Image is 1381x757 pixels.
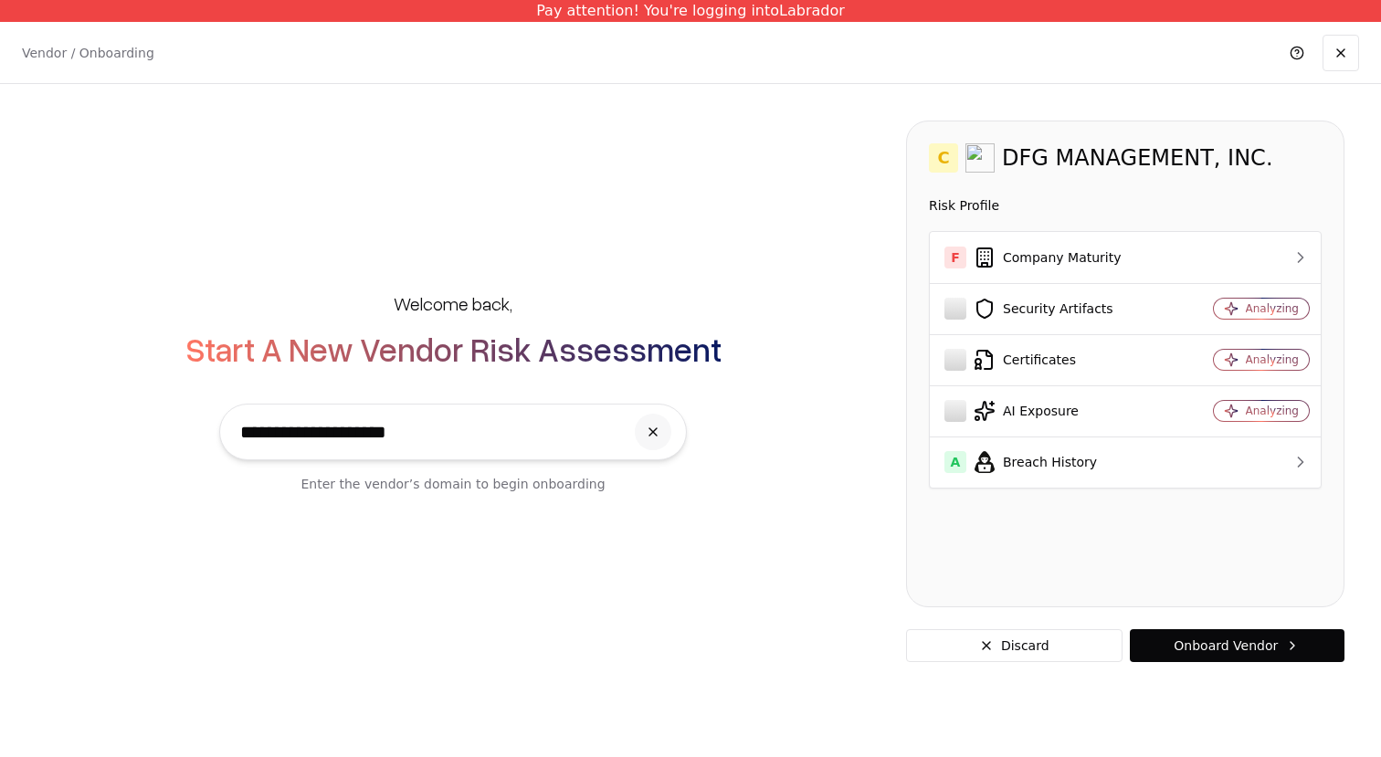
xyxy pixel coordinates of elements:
div: DFG MANAGEMENT, INC. [1002,143,1273,173]
button: Onboard Vendor [1130,629,1344,662]
p: Enter the vendor’s domain to begin onboarding [300,475,605,493]
div: Company Maturity [944,247,1163,268]
div: F [944,247,966,268]
h5: Welcome back, [394,290,512,316]
button: Discard [906,629,1123,662]
div: C [929,143,958,173]
p: Vendor / Onboarding [22,44,154,62]
img: DFG MANAGEMENT, INC. [965,143,995,173]
div: Certificates [944,349,1163,371]
div: Breach History [944,451,1163,473]
div: Security Artifacts [944,298,1163,320]
div: Analyzing [1246,301,1299,316]
div: Analyzing [1246,352,1299,367]
h2: Start A New Vendor Risk Assessment [185,331,722,367]
div: Analyzing [1246,404,1299,418]
div: AI Exposure [944,400,1163,422]
div: A [944,451,966,473]
div: Risk Profile [929,195,1322,216]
